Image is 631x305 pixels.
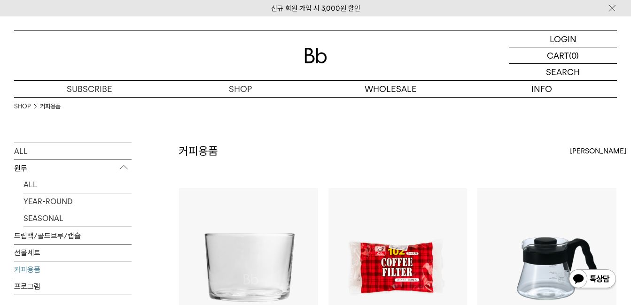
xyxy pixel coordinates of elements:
span: [PERSON_NAME] [570,145,626,157]
a: ALL [14,143,132,160]
a: SHOP [165,81,316,97]
p: INFO [466,81,617,97]
p: SEARCH [546,64,580,80]
p: WHOLESALE [316,81,467,97]
img: 카카오톡 채널 1:1 채팅 버튼 [568,268,617,291]
a: 프로그램 [14,278,132,295]
p: 원두 [14,160,132,177]
a: ALL [23,176,132,193]
img: 로고 [304,48,327,63]
p: CART [547,47,569,63]
a: 선물세트 [14,244,132,261]
a: 신규 회원 가입 시 3,000원 할인 [271,4,360,13]
p: (0) [569,47,579,63]
a: SUBSCRIBE [14,81,165,97]
a: LOGIN [509,31,617,47]
p: LOGIN [550,31,576,47]
h2: 커피용품 [179,143,218,159]
a: YEAR-ROUND [23,193,132,210]
a: SHOP [14,102,31,111]
a: 커피용품 [40,102,61,111]
a: SEASONAL [23,210,132,227]
a: 커피용품 [14,261,132,278]
a: 드립백/콜드브루/캡슐 [14,228,132,244]
a: CART (0) [509,47,617,64]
